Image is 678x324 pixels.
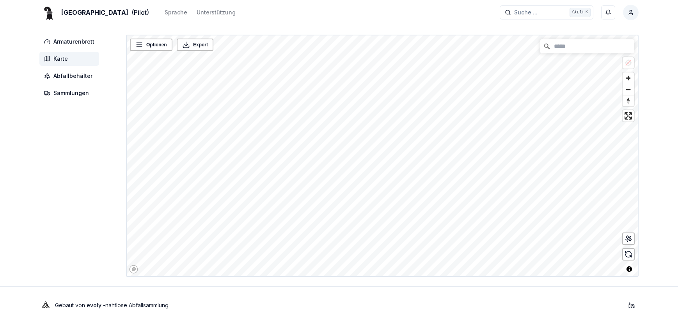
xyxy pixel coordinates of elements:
[87,302,101,308] a: evoly
[625,264,634,274] button: Toggle attribution
[197,8,236,17] a: Unterstützung
[623,95,634,106] span: Reset bearing to north
[39,299,52,312] img: Evoly Logo
[39,8,149,17] a: [GEOGRAPHIC_DATA](Pilot)
[55,300,170,311] p: Gebaut von - nahtlose Abfallsammlung .
[39,35,102,49] a: Armaturenbrett
[131,8,149,17] span: (Pilot)
[39,86,102,100] a: Sammlungen
[623,95,634,106] button: Reset bearing to north
[165,8,187,17] button: Sprache
[39,3,58,22] img: Basel Logo
[39,52,102,66] a: Karte
[623,110,634,121] button: Enter fullscreen
[623,72,634,84] button: Zoom in
[165,9,187,16] div: Sprache
[500,5,593,19] button: Suche ...Ctrl+K
[146,41,167,49] span: Optionen
[61,8,128,17] span: [GEOGRAPHIC_DATA]
[623,57,634,69] button: Location not available
[193,41,208,49] span: Export
[127,35,641,278] canvas: Map
[39,69,102,83] a: Abfallbehälter
[53,89,89,97] span: Sammlungen
[540,39,634,53] input: Suche
[129,265,138,274] a: Mapbox logo
[53,38,94,46] span: Armaturenbrett
[53,55,68,63] span: Karte
[514,9,538,16] span: Suche ...
[623,84,634,95] button: Zoom out
[53,72,92,80] span: Abfallbehälter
